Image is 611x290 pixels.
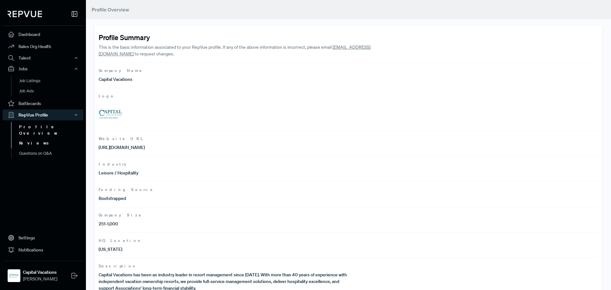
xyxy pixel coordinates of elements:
[3,244,83,256] a: Notifications
[3,232,83,244] a: Settings
[99,170,348,176] p: Leisure / Hospitality
[99,68,598,74] span: Company Name
[3,63,83,74] button: Jobs
[99,263,598,269] span: Description
[3,261,83,285] a: Capital VacationsCapital Vacations[PERSON_NAME]
[99,161,598,167] span: Industry
[9,271,19,281] img: Capital Vacations
[99,221,348,227] p: 251-1,000
[99,212,598,218] span: Company Size
[3,97,83,110] a: Battlecards
[99,33,598,41] h4: Profile Summary
[99,238,598,244] span: HQ Location
[99,246,348,253] p: [US_STATE]
[3,28,83,40] a: Dashboard
[11,86,92,96] a: Job Ads
[11,138,92,148] a: Reviews
[11,148,92,159] a: Questions on Q&A
[99,144,348,151] p: [URL][DOMAIN_NAME]
[99,102,123,125] img: Logo
[23,269,57,276] strong: Capital Vacations
[3,40,83,53] a: Sales Org Health
[99,187,598,193] span: Funding Source
[3,53,83,63] button: Talent
[8,11,42,17] img: RepVue
[99,195,348,202] p: Bootstrapped
[23,276,57,282] span: [PERSON_NAME]
[11,122,92,138] a: Profile Overview
[3,110,83,120] button: RepVue Profile
[99,93,598,99] span: Logo
[92,6,129,13] span: Profile Overview
[99,76,348,83] p: Capital Vacations
[11,76,92,86] a: Job Listings
[99,136,598,142] span: Website URL
[99,44,398,57] p: This is the basic information associated to your RepVue profile. If any of the above information ...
